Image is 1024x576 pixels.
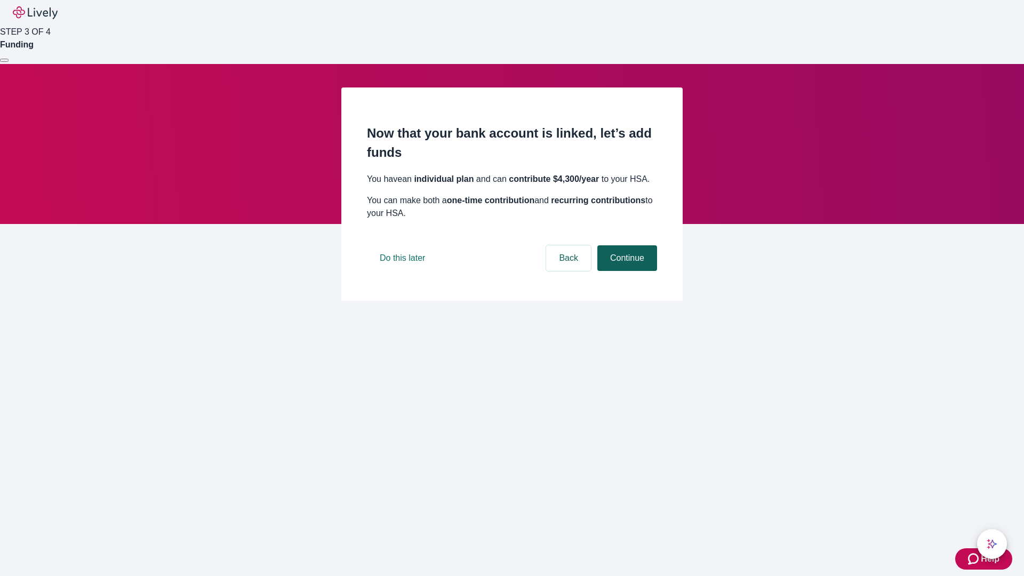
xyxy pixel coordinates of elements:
[546,245,591,271] button: Back
[551,196,645,205] strong: recurring contributions
[597,245,657,271] button: Continue
[447,196,534,205] strong: one-time contribution
[977,529,1007,559] button: chat
[367,173,657,186] p: You have an and can to your HSA.
[367,245,438,271] button: Do this later
[981,553,999,565] span: Help
[367,124,657,162] h2: Now that your bank account is linked, let’s add funds
[367,194,657,220] p: You can make both a and to your HSA.
[987,539,997,549] svg: Lively AI Assistant
[955,548,1012,570] button: Zendesk support iconHelp
[509,174,599,183] strong: contribute $4,300 /year
[414,174,474,183] strong: individual plan
[968,553,981,565] svg: Zendesk support icon
[13,6,58,19] img: Lively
